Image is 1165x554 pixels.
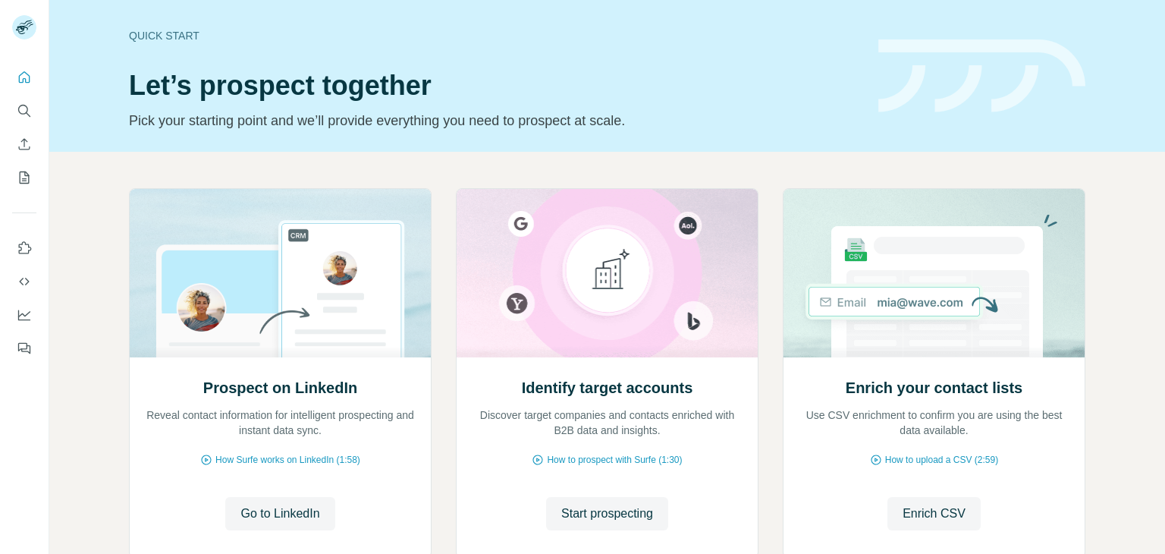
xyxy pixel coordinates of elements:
[522,377,693,398] h2: Identify target accounts
[12,164,36,191] button: My lists
[12,335,36,362] button: Feedback
[846,377,1022,398] h2: Enrich your contact lists
[12,97,36,124] button: Search
[145,408,416,438] p: Reveal contact information for intelligent prospecting and instant data sync.
[547,453,682,467] span: How to prospect with Surfe (1:30)
[12,268,36,295] button: Use Surfe API
[129,189,432,357] img: Prospect on LinkedIn
[783,189,1085,357] img: Enrich your contact lists
[203,377,357,398] h2: Prospect on LinkedIn
[240,505,319,523] span: Go to LinkedIn
[129,71,860,101] h1: Let’s prospect together
[12,131,36,158] button: Enrich CSV
[561,505,653,523] span: Start prospecting
[799,408,1069,438] p: Use CSV enrichment to confirm you are using the best data available.
[546,497,668,530] button: Start prospecting
[885,453,998,467] span: How to upload a CSV (2:59)
[472,408,743,438] p: Discover target companies and contacts enriched with B2B data and insights.
[225,497,334,530] button: Go to LinkedIn
[129,110,860,131] p: Pick your starting point and we’ll provide everything you need to prospect at scale.
[215,453,360,467] span: How Surfe works on LinkedIn (1:58)
[12,235,36,262] button: Use Surfe on LinkedIn
[129,28,860,43] div: Quick start
[456,189,758,357] img: Identify target accounts
[878,39,1085,113] img: banner
[12,64,36,91] button: Quick start
[903,505,966,523] span: Enrich CSV
[12,301,36,329] button: Dashboard
[887,497,981,530] button: Enrich CSV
